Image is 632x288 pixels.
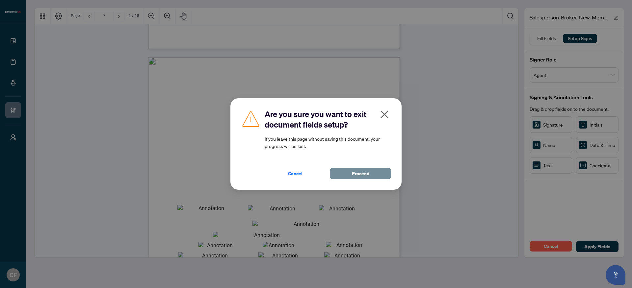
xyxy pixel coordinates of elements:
[288,168,303,179] span: Cancel
[265,168,326,179] button: Cancel
[379,109,390,120] span: close
[330,168,391,179] button: Proceed
[265,109,391,130] h2: Are you sure you want to exit document fields setup?
[606,265,625,285] button: Open asap
[265,135,391,150] article: If you leave this page without saving this document, your progress will be lost.
[352,168,369,179] span: Proceed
